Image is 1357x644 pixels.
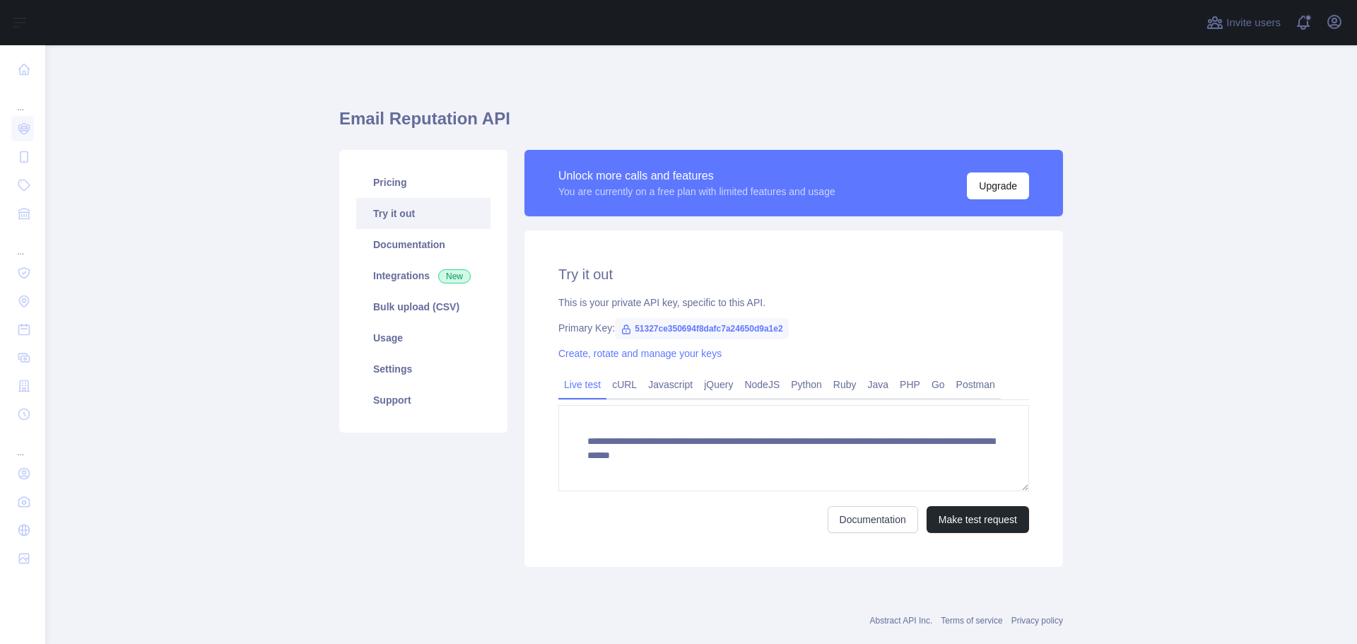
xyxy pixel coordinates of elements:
div: You are currently on a free plan with limited features and usage [558,185,835,199]
a: Support [356,385,490,416]
button: Make test request [927,506,1029,533]
a: Go [926,373,951,396]
a: Javascript [642,373,698,396]
a: Documentation [356,229,490,260]
a: jQuery [698,373,739,396]
h1: Email Reputation API [339,107,1063,141]
a: PHP [894,373,926,396]
a: Terms of service [941,616,1002,626]
div: ... [11,229,34,257]
a: Privacy policy [1011,616,1063,626]
div: This is your private API key, specific to this API. [558,295,1029,310]
a: Abstract API Inc. [870,616,933,626]
a: Live test [558,373,606,396]
button: Invite users [1204,11,1283,34]
a: Java [862,373,895,396]
div: ... [11,430,34,458]
a: Pricing [356,167,490,198]
a: Usage [356,322,490,353]
h2: Try it out [558,264,1029,284]
div: Unlock more calls and features [558,168,835,185]
span: Invite users [1226,15,1281,31]
a: Documentation [828,506,918,533]
a: Ruby [828,373,862,396]
span: New [438,269,471,283]
a: Bulk upload (CSV) [356,291,490,322]
button: Upgrade [967,172,1029,199]
a: Create, rotate and manage your keys [558,348,722,359]
a: Try it out [356,198,490,229]
span: 51327ce350694f8dafc7a24650d9a1e2 [615,318,789,339]
a: Python [785,373,828,396]
a: Settings [356,353,490,385]
a: Postman [951,373,1001,396]
a: NodeJS [739,373,785,396]
div: Primary Key: [558,321,1029,335]
div: ... [11,85,34,113]
a: Integrations New [356,260,490,291]
a: cURL [606,373,642,396]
